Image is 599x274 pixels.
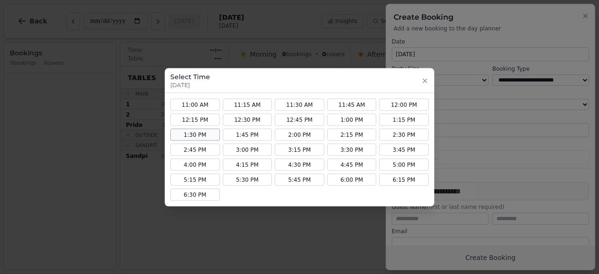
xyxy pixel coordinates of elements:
[379,98,429,111] button: 12:00 PM
[170,81,210,89] p: [DATE]
[275,143,324,156] button: 3:15 PM
[327,128,377,141] button: 2:15 PM
[170,113,220,126] button: 12:15 PM
[275,98,324,111] button: 11:30 AM
[223,98,272,111] button: 11:15 AM
[327,143,377,156] button: 3:30 PM
[223,143,272,156] button: 3:00 PM
[327,113,377,126] button: 1:00 PM
[275,173,324,185] button: 5:45 PM
[327,173,377,185] button: 6:00 PM
[223,173,272,185] button: 5:30 PM
[223,158,272,170] button: 4:15 PM
[379,128,429,141] button: 2:30 PM
[170,158,220,170] button: 4:00 PM
[275,158,324,170] button: 4:30 PM
[223,113,272,126] button: 12:30 PM
[379,173,429,185] button: 6:15 PM
[170,188,220,200] button: 6:30 PM
[275,128,324,141] button: 2:00 PM
[275,113,324,126] button: 12:45 PM
[170,72,210,81] h3: Select Time
[170,128,220,141] button: 1:30 PM
[327,98,377,111] button: 11:45 AM
[327,158,377,170] button: 4:45 PM
[379,158,429,170] button: 5:00 PM
[170,98,220,111] button: 11:00 AM
[223,128,272,141] button: 1:45 PM
[379,143,429,156] button: 3:45 PM
[170,173,220,185] button: 5:15 PM
[170,143,220,156] button: 2:45 PM
[379,113,429,126] button: 1:15 PM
